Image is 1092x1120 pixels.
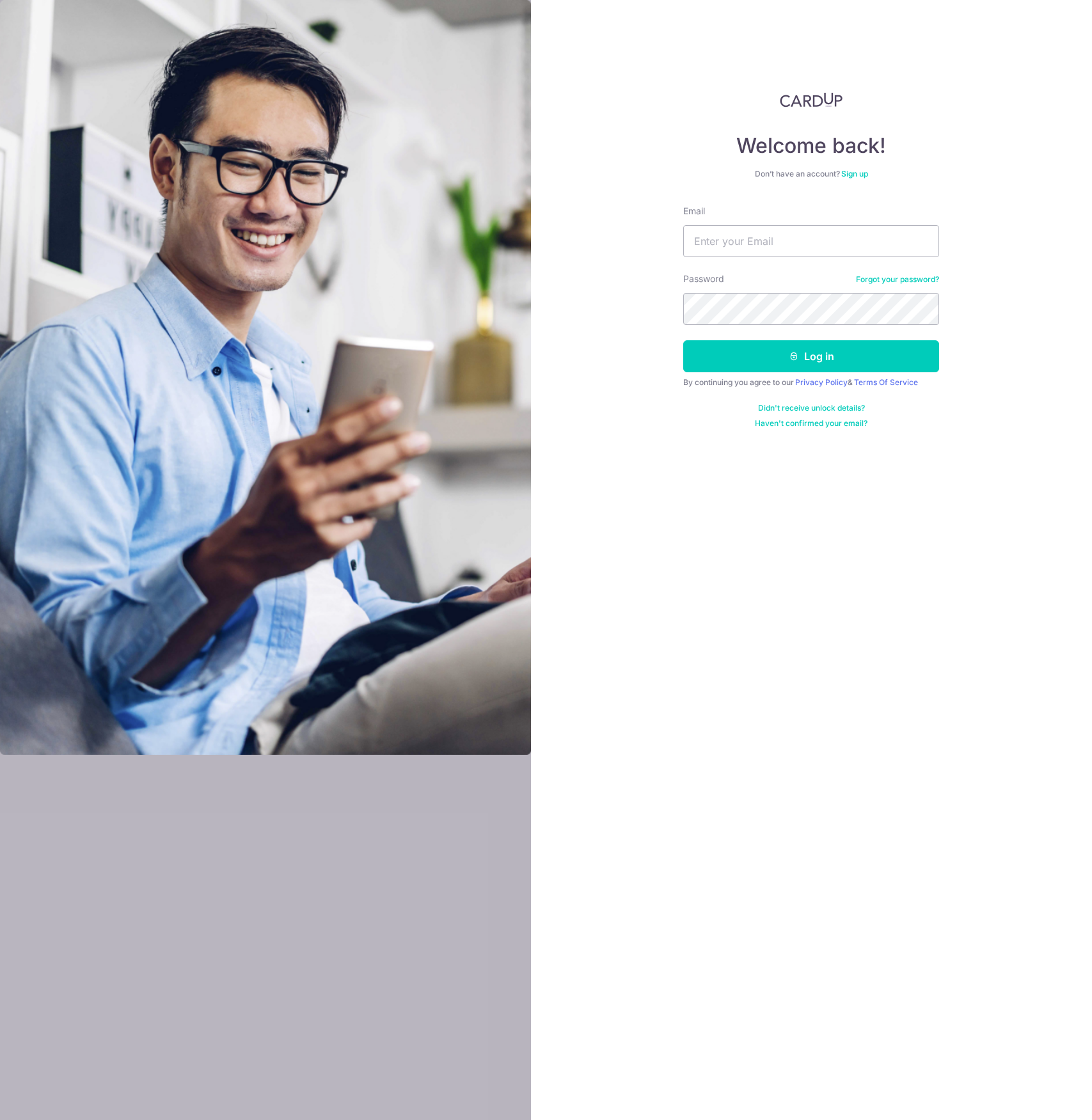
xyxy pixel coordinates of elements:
[795,377,848,387] a: Privacy Policy
[854,377,918,387] a: Terms Of Service
[758,403,865,413] a: Didn't receive unlock details?
[683,272,724,285] label: Password
[683,133,939,159] h4: Welcome back!
[780,92,843,107] img: CardUp Logo
[683,377,939,388] div: By continuing you agree to our &
[683,169,939,179] div: Don’t have an account?
[856,274,939,285] a: Forgot your password?
[683,340,939,372] button: Log in
[755,418,867,429] a: Haven't confirmed your email?
[683,205,705,217] label: Email
[683,225,939,257] input: Enter your Email
[841,169,868,178] a: Sign up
